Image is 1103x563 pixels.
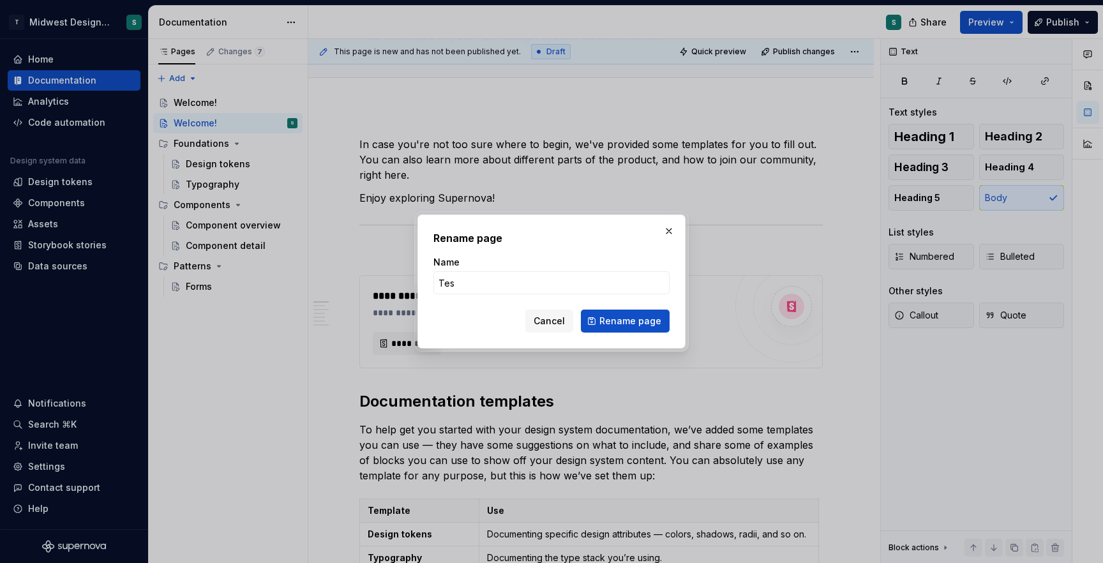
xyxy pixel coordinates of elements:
span: Cancel [534,315,565,327]
label: Name [433,256,460,269]
button: Rename page [581,310,670,333]
h2: Rename page [433,230,670,246]
button: Cancel [525,310,573,333]
span: Rename page [599,315,661,327]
